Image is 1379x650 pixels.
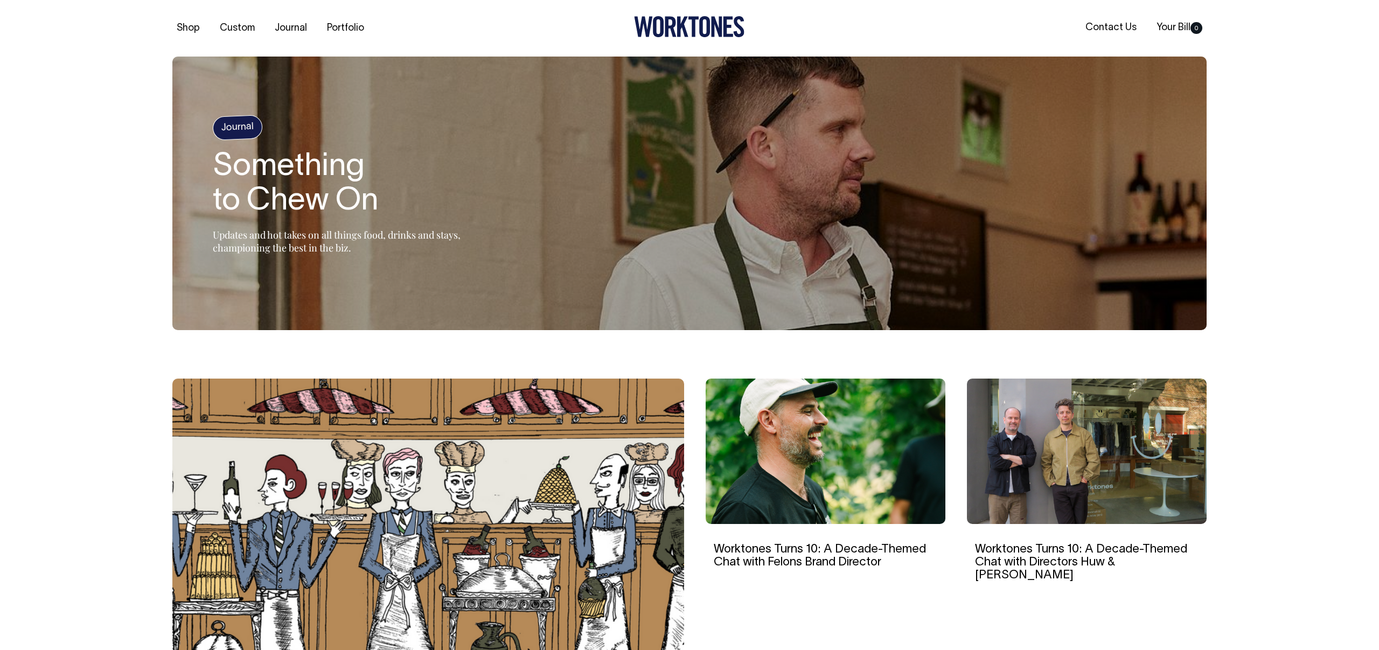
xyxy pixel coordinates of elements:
[172,19,204,37] a: Shop
[213,228,482,254] p: Updates and hot takes on all things food, drinks and stays, championing the best in the biz.
[714,544,926,568] a: Worktones Turns 10: A Decade-Themed Chat with Felons Brand Director
[1152,19,1207,37] a: Your Bill0
[967,379,1207,524] img: Worktones Turns 10: A Decade-Themed Chat with Directors Huw & Andrew
[706,379,945,524] img: Worktones Turns 10: A Decade-Themed Chat with Felons Brand Director
[1190,22,1202,34] span: 0
[975,544,1187,581] a: Worktones Turns 10: A Decade-Themed Chat with Directors Huw & [PERSON_NAME]
[270,19,311,37] a: Journal
[323,19,368,37] a: Portfolio
[212,115,263,141] h4: Journal
[215,19,259,37] a: Custom
[1081,19,1141,37] a: Contact Us
[213,150,482,219] h1: Something to Chew On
